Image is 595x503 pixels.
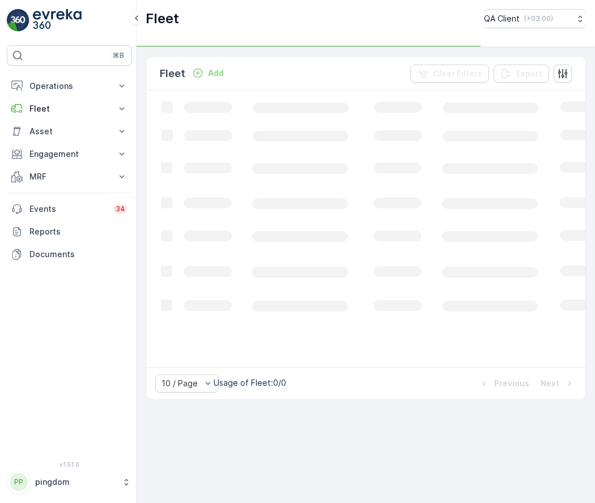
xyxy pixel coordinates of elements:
[410,65,489,83] button: Clear Filters
[7,9,29,32] img: logo
[29,226,127,237] p: Reports
[10,473,28,491] div: PP
[29,80,109,92] p: Operations
[524,14,553,23] p: ( +03:00 )
[494,65,549,83] button: Export
[29,171,109,182] p: MRF
[516,68,542,79] p: Export
[541,378,559,389] p: Next
[160,66,185,82] p: Fleet
[116,204,125,214] p: 34
[29,103,109,114] p: Fleet
[7,198,132,220] a: Events34
[7,461,132,468] span: v 1.51.0
[146,10,179,28] p: Fleet
[29,148,109,160] p: Engagement
[29,203,107,215] p: Events
[214,377,286,389] p: Usage of Fleet : 0/0
[7,143,132,165] button: Engagement
[29,126,109,137] p: Asset
[7,165,132,188] button: MRF
[113,51,124,60] p: ⌘B
[7,120,132,143] button: Asset
[7,97,132,120] button: Fleet
[494,378,529,389] p: Previous
[7,220,132,243] a: Reports
[33,9,82,32] img: logo_light-DOdMpM7g.png
[484,9,586,28] button: QA Client(+03:00)
[35,476,116,488] p: pingdom
[7,470,132,494] button: PPpingdom
[539,377,576,390] button: Next
[433,68,482,79] p: Clear Filters
[7,243,132,266] a: Documents
[7,75,132,97] button: Operations
[208,67,224,79] p: Add
[484,13,520,24] p: QA Client
[29,249,127,260] p: Documents
[188,66,228,80] button: Add
[477,377,530,390] button: Previous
